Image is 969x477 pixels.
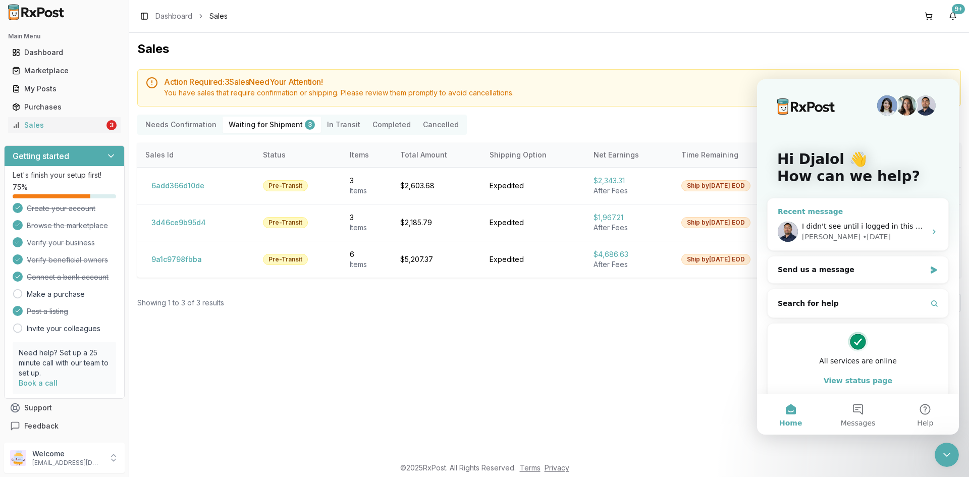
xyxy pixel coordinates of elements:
[8,43,121,62] a: Dashboard
[4,417,125,435] button: Feedback
[350,176,384,186] div: 3
[594,213,665,223] div: $1,967.21
[681,217,750,228] div: Ship by [DATE] EOD
[594,223,665,233] div: After Fees
[155,11,192,21] a: Dashboard
[22,340,45,347] span: Home
[27,289,85,299] a: Make a purchase
[520,463,541,472] a: Terms
[27,203,95,214] span: Create your account
[4,399,125,417] button: Support
[4,44,125,61] button: Dashboard
[21,291,181,311] button: View status page
[935,443,959,467] iframe: Intercom live chat
[84,340,119,347] span: Messages
[106,120,117,130] div: 3
[594,186,665,196] div: After Fees
[545,463,569,472] a: Privacy
[263,217,308,228] div: Pre-Transit
[27,272,109,282] span: Connect a bank account
[105,152,134,163] div: • [DATE]
[490,218,577,228] div: Expedited
[135,315,202,355] button: Help
[8,32,121,40] h2: Main Menu
[400,181,474,191] div: $2,603.68
[8,98,121,116] a: Purchases
[4,81,125,97] button: My Posts
[45,143,247,151] span: I didn't see until i logged in this morning sorry about that
[305,120,315,130] div: 3
[4,117,125,133] button: Sales3
[350,223,384,233] div: Item s
[4,99,125,115] button: Purchases
[681,180,750,191] div: Ship by [DATE] EOD
[27,255,108,265] span: Verify beneficial owners
[400,218,474,228] div: $2,185.79
[481,143,585,167] th: Shipping Option
[321,117,366,133] button: In Transit
[145,215,212,231] button: 3d46ce9b95d4
[27,238,95,248] span: Verify your business
[13,170,116,180] p: Let's finish your setup first!
[350,213,384,223] div: 3
[13,150,69,162] h3: Getting started
[15,214,187,234] button: Search for help
[392,143,482,167] th: Total Amount
[263,254,308,265] div: Pre-Transit
[19,348,110,378] p: Need help? Set up a 25 minute call with our team to set up.
[255,143,342,167] th: Status
[223,117,321,133] button: Waiting for Shipment
[490,254,577,264] div: Expedited
[21,185,169,196] div: Send us a message
[160,340,176,347] span: Help
[681,254,750,265] div: Ship by [DATE] EOD
[27,221,108,231] span: Browse the marketplace
[137,41,961,57] h1: Sales
[952,4,965,14] div: 9+
[350,186,384,196] div: Item s
[4,63,125,79] button: Marketplace
[417,117,465,133] button: Cancelled
[10,450,26,466] img: User avatar
[45,152,103,163] div: [PERSON_NAME]
[24,421,59,431] span: Feedback
[32,459,102,467] p: [EMAIL_ADDRESS][DOMAIN_NAME]
[757,79,959,435] iframe: Intercom live chat
[350,259,384,270] div: Item s
[137,298,224,308] div: Showing 1 to 3 of 3 results
[21,219,82,230] span: Search for help
[164,88,952,98] div: You have sales that require confirmation or shipping. Please review them promptly to avoid cancel...
[27,306,68,316] span: Post a listing
[145,178,210,194] button: 6add366d10de
[12,66,117,76] div: Marketplace
[8,80,121,98] a: My Posts
[155,11,228,21] nav: breadcrumb
[8,116,121,134] a: Sales3
[350,249,384,259] div: 6
[32,449,102,459] p: Welcome
[594,259,665,270] div: After Fees
[490,181,577,191] div: Expedited
[12,120,104,130] div: Sales
[400,254,474,264] div: $5,207.37
[945,8,961,24] button: 9+
[21,277,181,287] div: All services are online
[27,324,100,334] a: Invite your colleagues
[263,180,308,191] div: Pre-Transit
[137,143,255,167] th: Sales Id
[594,249,665,259] div: $4,686.63
[19,379,58,387] a: Book a call
[12,47,117,58] div: Dashboard
[10,177,192,204] div: Send us a message
[4,4,69,20] img: RxPost Logo
[164,78,952,86] h5: Action Required: 3 Sale s Need Your Attention!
